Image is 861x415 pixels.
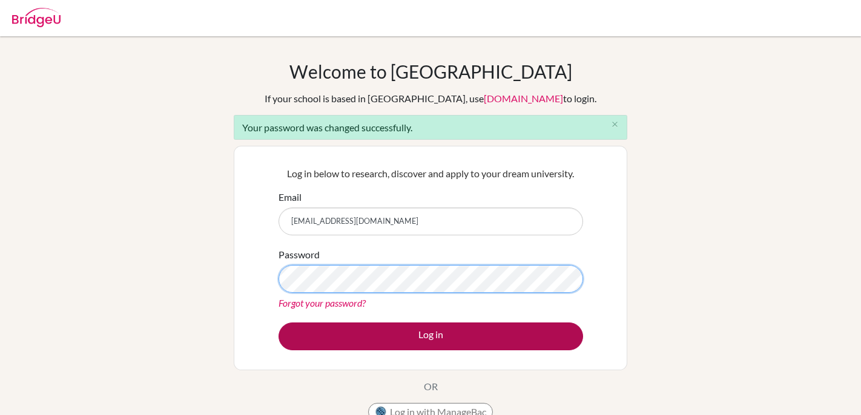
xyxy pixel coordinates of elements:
div: Your password was changed successfully. [234,115,627,140]
img: Bridge-U [12,8,61,27]
p: OR [424,379,438,394]
h1: Welcome to [GEOGRAPHIC_DATA] [289,60,572,82]
a: [DOMAIN_NAME] [484,93,563,104]
p: Log in below to research, discover and apply to your dream university. [279,166,583,181]
button: Close [602,116,627,134]
a: Forgot your password? [279,297,366,309]
i: close [610,120,619,129]
button: Log in [279,322,583,350]
label: Email [279,190,302,204]
label: Password [279,247,320,262]
div: If your school is based in [GEOGRAPHIC_DATA], use to login. [265,91,596,106]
